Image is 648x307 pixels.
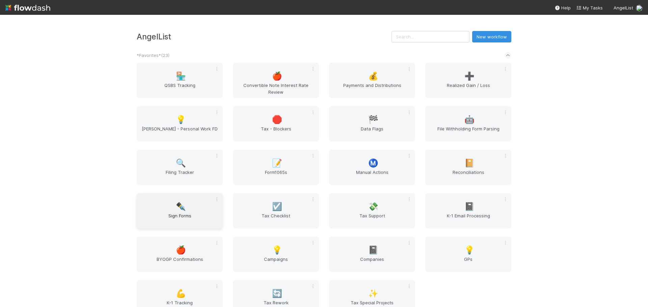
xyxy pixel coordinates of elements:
a: 🏪QSBS Tracking [137,63,223,98]
a: 📔Reconciliations [425,150,511,185]
span: 📔 [464,159,475,167]
a: Ⓜ️Manual Actions [329,150,415,185]
span: 💰 [368,72,378,81]
span: GPs [428,256,509,269]
a: 💡Campaigns [233,237,319,272]
span: Data Flags [332,125,412,139]
span: 💡 [176,115,186,124]
span: My Tasks [576,5,603,10]
span: 📓 [464,202,475,211]
span: ☑️ [272,202,282,211]
img: avatar_37569647-1c78-4889-accf-88c08d42a236.png [636,5,643,11]
a: ➕Realized Gain / Loss [425,63,511,98]
a: 💰Payments and Distributions [329,63,415,98]
span: 🏁 [368,115,378,124]
span: Ⓜ️ [368,159,378,167]
span: 💡 [464,246,475,254]
input: Search... [391,31,469,42]
a: 💡GPs [425,237,511,272]
span: Payments and Distributions [332,82,412,95]
span: Realized Gain / Loss [428,82,509,95]
span: Form1065s [236,169,316,182]
span: Tax - Blockers [236,125,316,139]
span: 📝 [272,159,282,167]
span: BYOGP Confirmations [139,256,220,269]
a: 📓K-1 Email Processing [425,193,511,228]
span: K-1 Email Processing [428,212,509,226]
span: 🍎 [272,72,282,81]
span: 💡 [272,246,282,254]
span: *Favorites* ( 23 ) [137,53,169,58]
a: 🤖File Withholding Form Parsing [425,106,511,142]
span: Convertible Note Interest Rate Review [236,82,316,95]
span: Filing Tracker [139,169,220,182]
span: QSBS Tracking [139,82,220,95]
h3: AngelList [137,32,391,41]
span: Manual Actions [332,169,412,182]
a: 💸Tax Support [329,193,415,228]
a: 📓Companies [329,237,415,272]
a: 🛑Tax - Blockers [233,106,319,142]
a: My Tasks [576,4,603,11]
a: ☑️Tax Checklist [233,193,319,228]
span: 🔄 [272,289,282,298]
span: Companies [332,256,412,269]
span: [PERSON_NAME] - Personal Work FD [139,125,220,139]
span: AngelList [614,5,633,10]
img: logo-inverted-e16ddd16eac7371096b0.svg [5,2,50,13]
span: ✒️ [176,202,186,211]
a: 📝Form1065s [233,150,319,185]
a: 🍎BYOGP Confirmations [137,237,223,272]
span: 💸 [368,202,378,211]
a: 💡[PERSON_NAME] - Personal Work FD [137,106,223,142]
span: File Withholding Form Parsing [428,125,509,139]
span: 🛑 [272,115,282,124]
span: Tax Support [332,212,412,226]
span: ➕ [464,72,475,81]
a: ✒️Sign Forms [137,193,223,228]
span: Tax Checklist [236,212,316,226]
span: 🏪 [176,72,186,81]
span: 🤖 [464,115,475,124]
span: 🔍 [176,159,186,167]
div: Help [555,4,571,11]
span: 📓 [368,246,378,254]
a: 🍎Convertible Note Interest Rate Review [233,63,319,98]
button: New workflow [472,31,511,42]
span: Sign Forms [139,212,220,226]
a: 🔍Filing Tracker [137,150,223,185]
span: 🍎 [176,246,186,254]
span: ✨ [368,289,378,298]
span: Campaigns [236,256,316,269]
span: Reconciliations [428,169,509,182]
a: 🏁Data Flags [329,106,415,142]
span: 💪 [176,289,186,298]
